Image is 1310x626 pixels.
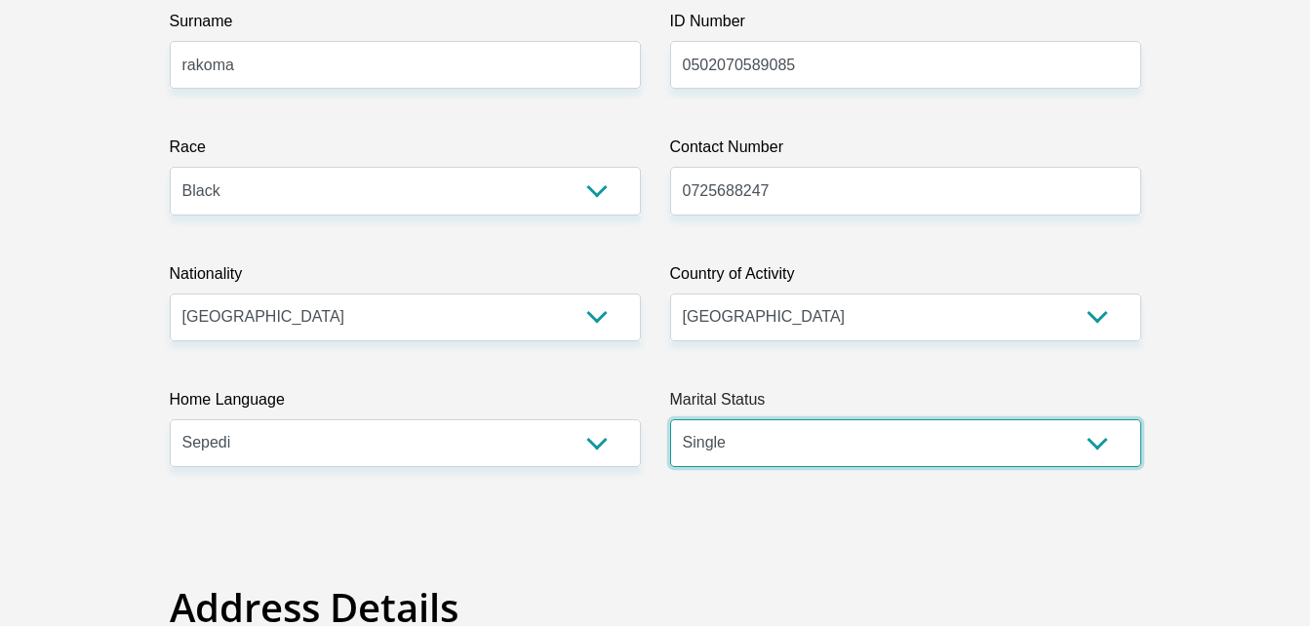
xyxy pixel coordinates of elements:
[170,136,641,167] label: Race
[670,136,1141,167] label: Contact Number
[170,10,641,41] label: Surname
[170,388,641,419] label: Home Language
[670,262,1141,293] label: Country of Activity
[170,262,641,293] label: Nationality
[170,41,641,89] input: Surname
[670,10,1141,41] label: ID Number
[670,41,1141,89] input: ID Number
[670,167,1141,215] input: Contact Number
[670,388,1141,419] label: Marital Status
